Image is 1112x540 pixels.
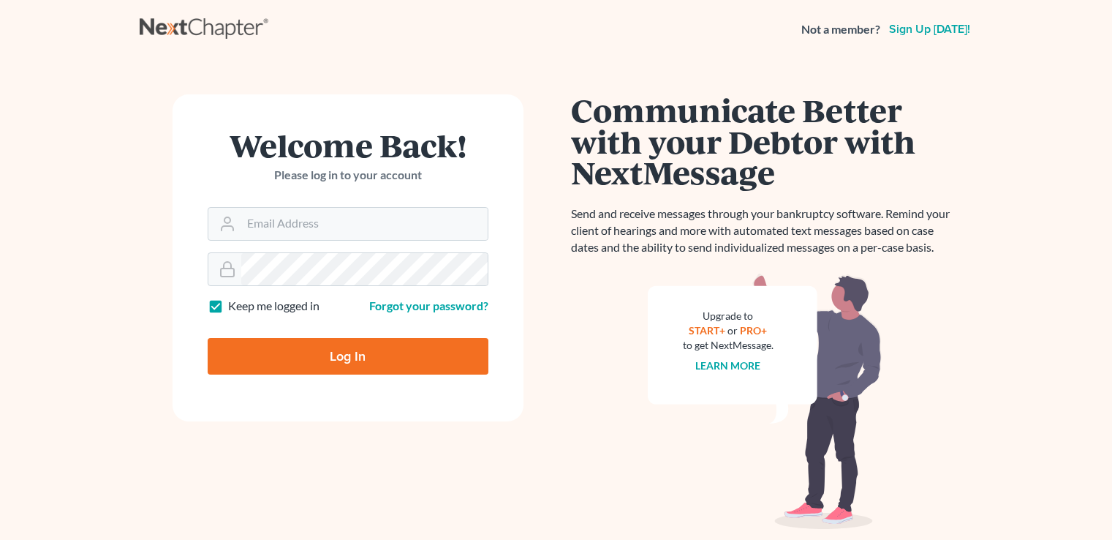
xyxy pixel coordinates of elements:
[241,208,488,240] input: Email Address
[683,309,774,323] div: Upgrade to
[208,130,488,161] h1: Welcome Back!
[683,338,774,353] div: to get NextMessage.
[695,359,760,372] a: Learn more
[727,324,738,337] span: or
[648,274,882,530] img: nextmessage_bg-59042aed3d76b12b5cd301f8e5b87938c9018125f34e5fa2b7a6b67550977c72.svg
[369,299,488,312] a: Forgot your password?
[571,94,958,188] h1: Communicate Better with your Debtor with NextMessage
[571,206,958,256] p: Send and receive messages through your bankruptcy software. Remind your client of hearings and mo...
[228,298,319,315] label: Keep me logged in
[208,167,488,184] p: Please log in to your account
[886,23,973,35] a: Sign up [DATE]!
[801,21,880,38] strong: Not a member?
[740,324,767,337] a: PRO+
[208,338,488,375] input: Log In
[689,324,725,337] a: START+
